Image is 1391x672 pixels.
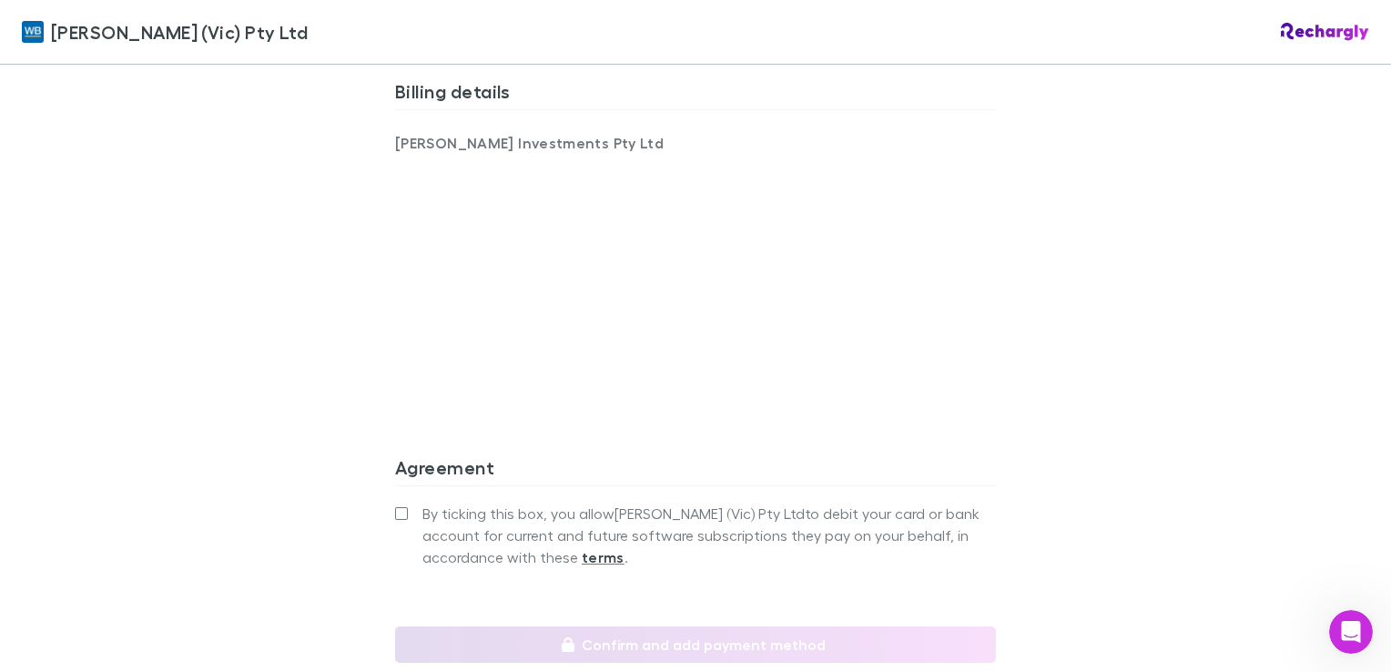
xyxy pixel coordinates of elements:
[1281,23,1369,41] img: Rechargly Logo
[395,626,996,663] button: Confirm and add payment method
[582,548,624,566] strong: terms
[395,132,695,154] p: [PERSON_NAME] Investments Pty Ltd
[391,165,1000,372] iframe: Secure address input frame
[51,18,308,46] span: [PERSON_NAME] (Vic) Pty Ltd
[22,21,44,43] img: William Buck (Vic) Pty Ltd's Logo
[395,456,996,485] h3: Agreement
[422,503,996,568] span: By ticking this box, you allow [PERSON_NAME] (Vic) Pty Ltd to debit your card or bank account for...
[1329,610,1373,654] iframe: Intercom live chat
[395,80,996,109] h3: Billing details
